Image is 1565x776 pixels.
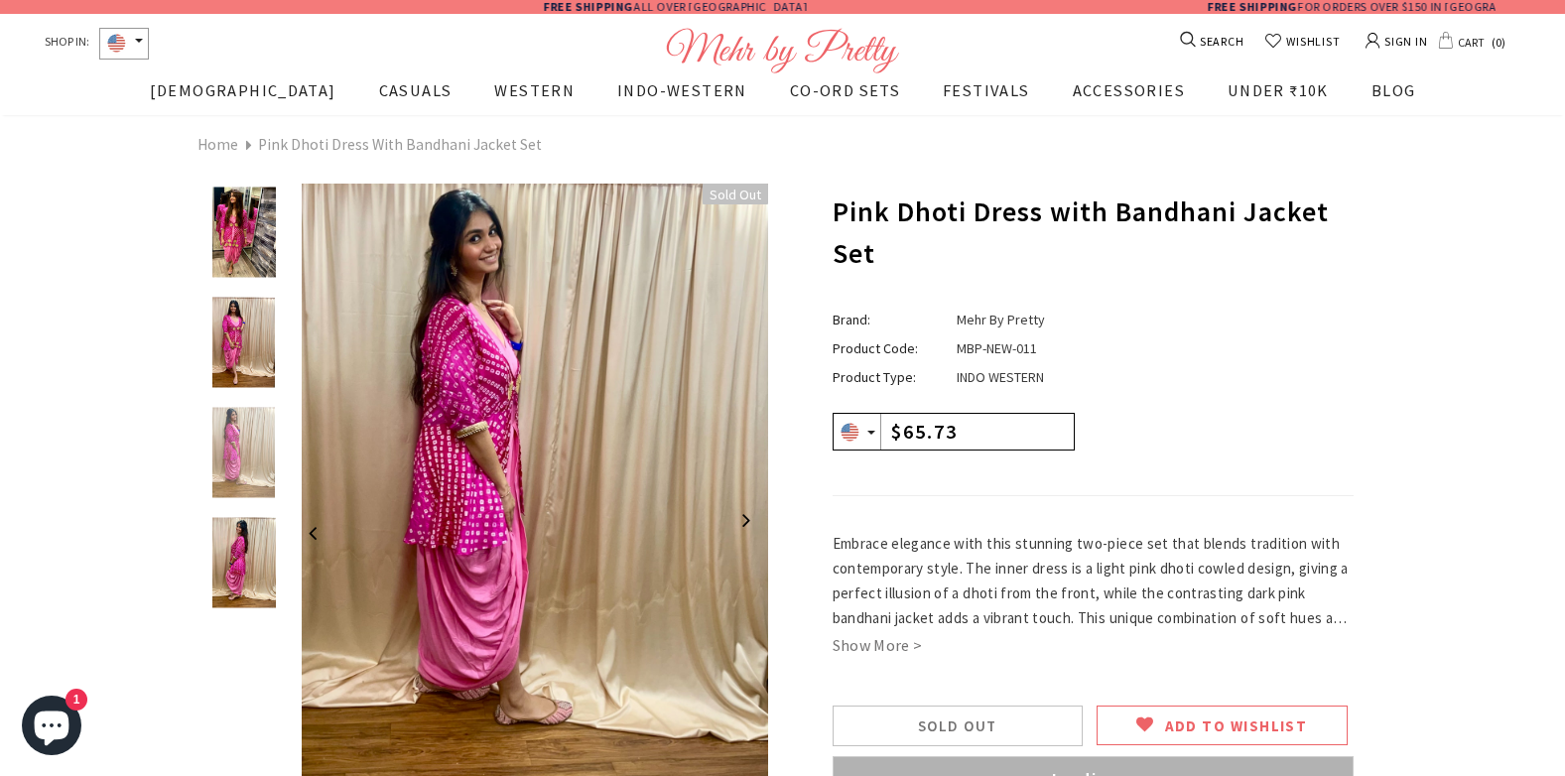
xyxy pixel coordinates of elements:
a: WISHLIST [1264,31,1340,53]
img: Pink Dhoti Dress with Bandhani Jacket Set [207,298,277,388]
a: Home [197,132,238,158]
img: Pink Dhoti Dress with Bandhani Jacket Set [207,188,277,278]
span: Pink Dhoti Dress with Bandhani Jacket Set [258,132,542,158]
input: Sold Out [833,706,1084,746]
a: Show More > [833,634,923,656]
a: Mehr By Pretty [957,311,1045,328]
span: ACCESSORIES [1073,80,1185,100]
span: SIGN IN [1380,28,1427,53]
span: WESTERN [494,80,575,100]
img: USD [839,421,861,444]
span: [DEMOGRAPHIC_DATA] [150,80,336,100]
a: CO-ORD SETS [790,77,900,114]
span: UNDER ₹10K [1228,80,1329,100]
label: Brand: [833,309,949,330]
a: WESTERN [494,77,575,114]
span: SHOP IN: [45,28,89,60]
a: ADD TO WISHLIST [1097,706,1348,745]
a: BLOG [1371,77,1416,114]
span: MBP-NEW-011 [957,339,1037,357]
label: Product Code: [833,337,949,359]
span: Embrace elegance with this stunning two-piece set that blends tradition with contemporary style. ... [833,534,1350,702]
span: INDO WESTERN [957,368,1044,386]
span: FESTIVALS [943,80,1030,100]
a: SIGN IN [1366,25,1427,56]
inbox-online-store-chat: Shopify online store chat [16,696,87,760]
a: FESTIVALS [943,77,1030,114]
img: Logo Footer [666,28,899,73]
span: Pink Dhoti Dress with Bandhani Jacket Set [833,194,1329,271]
span: ADD TO WISHLIST [1165,715,1308,737]
img: Pink Dhoti Dress with Bandhani Jacket Set [207,408,277,498]
label: Product Type: [833,366,949,388]
a: UNDER ₹10K [1228,77,1329,114]
a: CASUALS [379,77,453,114]
span: CO-ORD SETS [790,80,900,100]
span: WISHLIST [1282,31,1340,53]
span: 0 [1487,30,1509,54]
span: SEARCH [1198,31,1244,53]
span: BLOG [1371,80,1416,100]
a: INDO-WESTERN [617,77,747,114]
span: CASUALS [379,80,453,100]
span: $65.73 [891,419,959,445]
a: ACCESSORIES [1073,77,1185,114]
a: CART 0 [1438,30,1509,54]
span: INDO-WESTERN [617,80,747,100]
a: [DEMOGRAPHIC_DATA] [150,77,336,114]
a: SEARCH [1182,31,1244,53]
img: Pink Dhoti Dress with Bandhani Jacket Set [207,518,277,608]
span: CART [1454,30,1487,54]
